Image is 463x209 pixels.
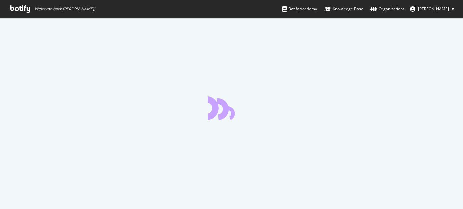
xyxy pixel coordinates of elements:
[324,6,363,12] div: Knowledge Base
[418,6,449,12] span: Kristiina Halme
[208,96,255,120] div: animation
[35,6,95,12] span: Welcome back, [PERSON_NAME] !
[282,6,317,12] div: Botify Academy
[370,6,405,12] div: Organizations
[405,4,460,14] button: [PERSON_NAME]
